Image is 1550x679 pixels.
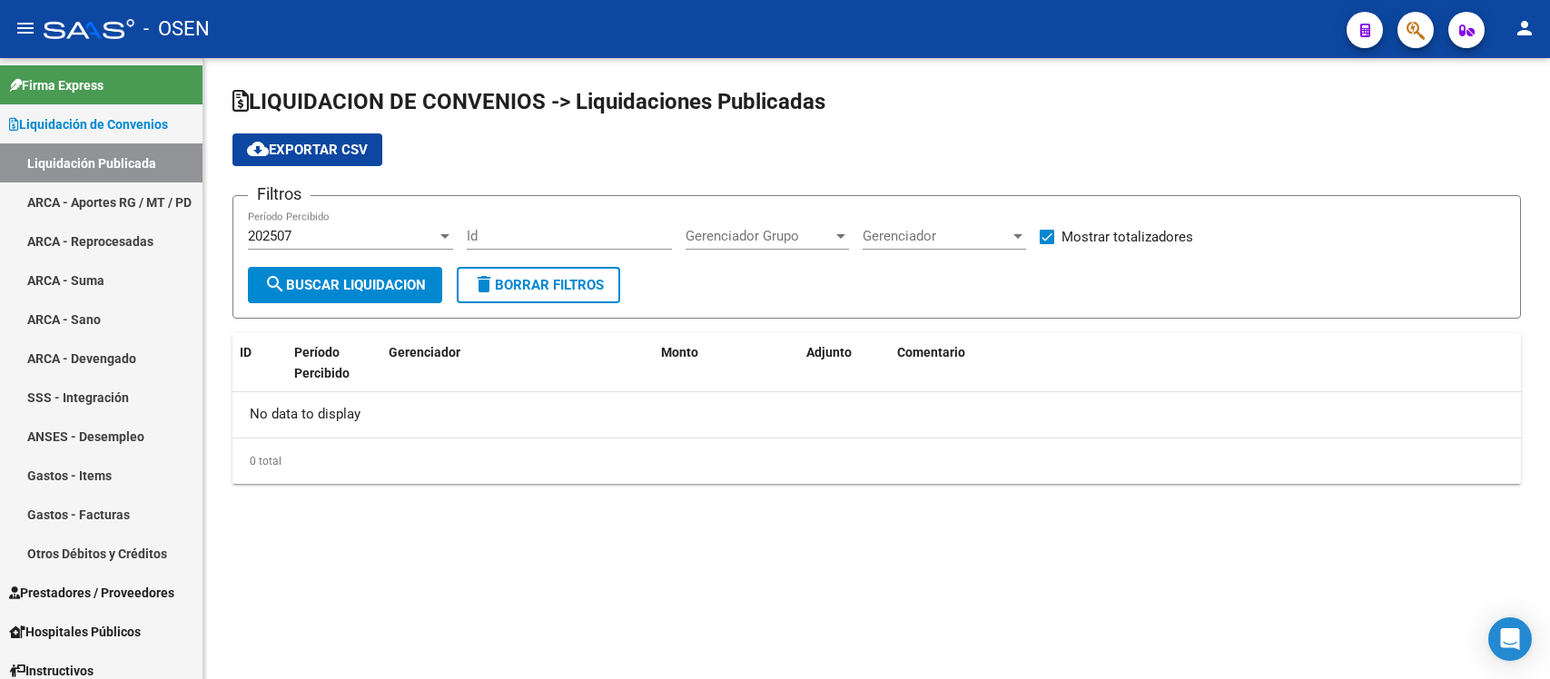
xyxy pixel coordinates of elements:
span: Monto [661,345,698,359]
datatable-header-cell: Monto [654,333,799,413]
span: Prestadores / Proveedores [9,583,174,603]
span: Adjunto [806,345,852,359]
datatable-header-cell: Gerenciador [381,333,654,413]
button: Exportar CSV [232,133,382,166]
div: No data to display [232,392,1521,438]
mat-icon: cloud_download [247,138,269,160]
datatable-header-cell: ID [232,333,287,413]
span: Gerenciador [863,228,1010,244]
mat-icon: person [1514,17,1535,39]
datatable-header-cell: Adjunto [799,333,890,413]
button: Buscar Liquidacion [248,267,442,303]
mat-icon: delete [473,273,495,295]
span: Gerenciador [389,345,460,359]
span: Exportar CSV [247,142,368,158]
mat-icon: search [264,273,286,295]
span: - OSEN [143,9,210,49]
span: Borrar Filtros [473,277,604,293]
div: Open Intercom Messenger [1488,617,1532,661]
h3: Filtros [248,182,311,207]
datatable-header-cell: Comentario [890,333,1521,413]
span: Liquidación de Convenios [9,114,168,134]
span: LIQUIDACION DE CONVENIOS -> Liquidaciones Publicadas [232,89,825,114]
span: Hospitales Públicos [9,622,141,642]
mat-icon: menu [15,17,36,39]
button: Borrar Filtros [457,267,620,303]
div: 0 total [232,438,1521,484]
span: 202507 [248,228,291,244]
span: Período Percibido [294,345,350,380]
span: Firma Express [9,75,104,95]
datatable-header-cell: Período Percibido [287,333,355,413]
span: Buscar Liquidacion [264,277,426,293]
span: ID [240,345,252,359]
span: Mostrar totalizadores [1061,226,1193,248]
span: Gerenciador Grupo [686,228,833,244]
span: Comentario [897,345,965,359]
